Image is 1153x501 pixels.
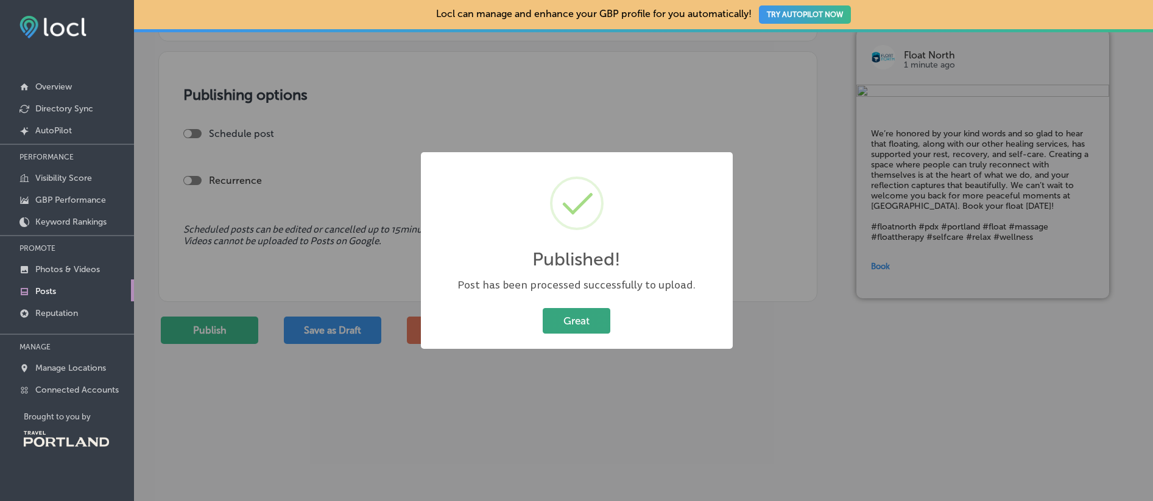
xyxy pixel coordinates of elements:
img: fda3e92497d09a02dc62c9cd864e3231.png [19,16,86,38]
button: TRY AUTOPILOT NOW [759,5,851,24]
p: Brought to you by [24,412,134,421]
p: AutoPilot [35,125,72,136]
p: Photos & Videos [35,264,100,275]
p: Overview [35,82,72,92]
p: GBP Performance [35,195,106,205]
button: Great [543,308,610,333]
p: Keyword Rankings [35,217,107,227]
p: Directory Sync [35,103,93,114]
p: Visibility Score [35,173,92,183]
p: Connected Accounts [35,385,119,395]
div: Post has been processed successfully to upload. [433,278,721,293]
p: Posts [35,286,56,296]
img: Travel Portland [24,431,109,447]
h2: Published! [532,248,621,270]
p: Manage Locations [35,363,106,373]
p: Reputation [35,308,78,318]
